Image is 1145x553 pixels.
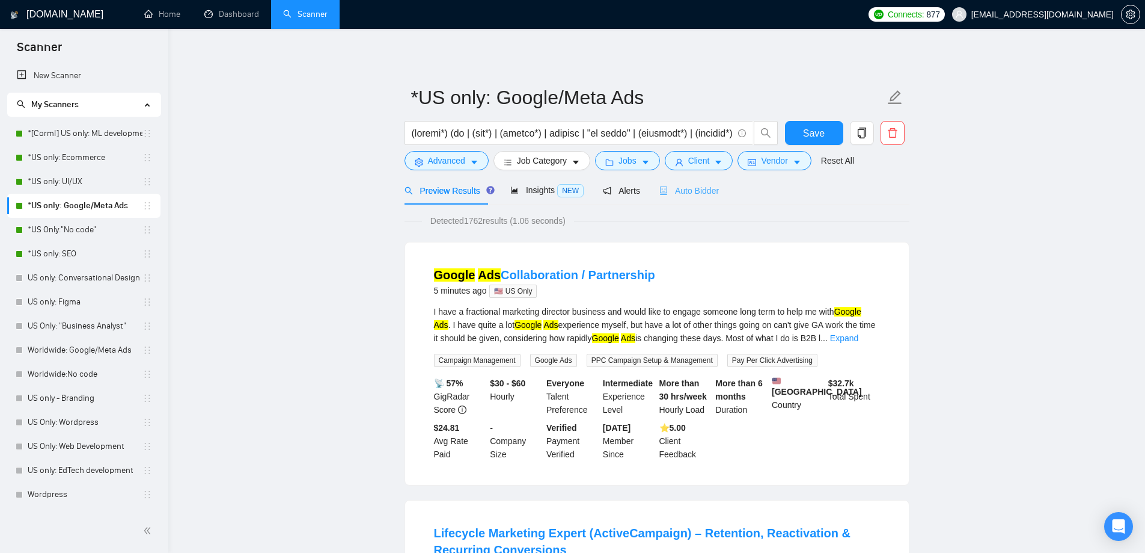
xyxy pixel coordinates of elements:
[688,154,710,167] span: Client
[659,423,686,433] b: ⭐️ 5.00
[926,8,939,21] span: 877
[142,249,152,259] span: holder
[485,185,496,196] div: Tooltip anchor
[659,187,668,195] span: robot
[543,320,558,330] mark: Ads
[142,153,152,162] span: holder
[1104,512,1133,541] div: Open Intercom Messenger
[618,154,637,167] span: Jobs
[748,158,756,167] span: idcard
[754,128,777,138] span: search
[405,187,413,195] span: search
[28,290,142,314] a: US only: Figma
[7,507,160,531] li: Ed Tech
[7,290,160,314] li: US only: Figma
[405,151,489,170] button: settingAdvancedcaret-down
[737,151,811,170] button: idcardVendorcaret-down
[28,146,142,170] a: *US only: Ecommerce
[850,128,873,138] span: copy
[28,338,142,362] a: Worldwide: Google/Meta Ads
[7,39,72,64] span: Scanner
[142,273,152,283] span: holder
[517,154,567,167] span: Job Category
[428,154,465,167] span: Advanced
[28,242,142,266] a: *US only: SEO
[7,170,160,194] li: *US only: UI/UX
[487,421,544,461] div: Company Size
[142,321,152,331] span: holder
[493,151,590,170] button: barsJob Categorycaret-down
[587,354,718,367] span: PPC Campaign Setup & Management
[603,378,653,388] b: Intermediate
[7,434,160,459] li: US Only: Web Development
[487,377,544,416] div: Hourly
[1121,5,1140,24] button: setting
[715,378,763,401] b: More than 6 months
[28,122,142,146] a: *[Corml] US only: ML development
[510,185,584,195] span: Insights
[504,158,512,167] span: bars
[887,90,903,105] span: edit
[478,268,501,282] mark: Ads
[793,158,801,167] span: caret-down
[17,99,79,110] span: My Scanners
[1122,10,1140,19] span: setting
[510,186,519,194] span: area-chart
[490,423,493,433] b: -
[834,307,861,317] mark: Google
[785,121,843,145] button: Save
[7,459,160,483] li: US only: EdTech development
[142,394,152,403] span: holder
[544,377,600,416] div: Talent Preference
[489,285,537,298] span: 🇺🇸 US Only
[657,421,713,461] div: Client Feedback
[142,129,152,138] span: holder
[142,297,152,307] span: holder
[28,483,142,507] a: Wordpress
[603,423,631,433] b: [DATE]
[7,266,160,290] li: US only: Conversational Design
[458,406,466,414] span: info-circle
[7,64,160,88] li: New Scanner
[828,378,854,388] b: $ 32.7k
[557,184,584,197] span: NEW
[434,354,521,367] span: Campaign Management
[820,333,828,343] span: ...
[415,158,423,167] span: setting
[738,129,746,137] span: info-circle
[283,9,328,19] a: searchScanner
[142,466,152,475] span: holder
[142,418,152,427] span: holder
[7,194,160,218] li: *US only: Google/Meta Ads
[595,151,660,170] button: folderJobscaret-down
[600,377,657,416] div: Experience Level
[434,378,463,388] b: 📡 57%
[659,186,719,196] span: Auto Bidder
[28,170,142,194] a: *US only: UI/UX
[28,194,142,218] a: *US only: Google/Meta Ads
[7,386,160,410] li: US only - Branding
[830,333,858,343] a: Expand
[28,218,142,242] a: *US Only:"No code"
[17,100,25,108] span: search
[28,434,142,459] a: US Only: Web Development
[411,82,885,113] input: Scanner name...
[490,378,525,388] b: $30 - $60
[7,410,160,434] li: US Only: Wordpress
[204,9,259,19] a: dashboardDashboard
[546,423,577,433] b: Verified
[665,151,733,170] button: userClientcaret-down
[143,525,155,537] span: double-left
[422,214,574,227] span: Detected 1762 results (1.06 seconds)
[659,378,707,401] b: More than 30 hrs/week
[546,378,584,388] b: Everyone
[803,126,825,141] span: Save
[530,354,577,367] span: Google Ads
[470,158,478,167] span: caret-down
[605,158,614,167] span: folder
[10,5,19,25] img: logo
[603,186,640,196] span: Alerts
[28,459,142,483] a: US only: EdTech development
[826,377,882,416] div: Total Spent
[405,186,491,196] span: Preview Results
